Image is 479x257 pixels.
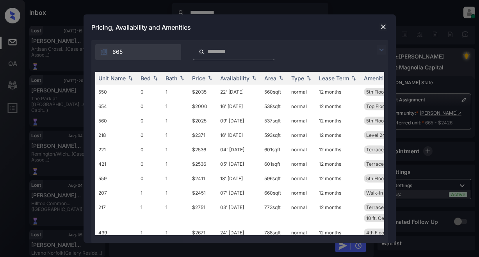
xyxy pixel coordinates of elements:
td: 601 sqft [261,157,288,171]
td: $2451 [189,186,217,200]
td: 218 [95,128,137,142]
td: 593 sqft [261,128,288,142]
td: 1 [162,85,189,99]
td: normal [288,186,316,200]
td: 12 months [316,171,361,186]
span: Walk-In Closet [366,190,398,196]
td: normal [288,99,316,113]
img: sorting [350,75,358,81]
td: 560 sqft [261,85,288,99]
td: 1 [162,200,189,225]
td: 538 sqft [261,99,288,113]
td: 1 [162,171,189,186]
td: 421 [95,157,137,171]
span: Terrace [366,204,384,210]
td: 1 [162,225,189,240]
td: 24' [DATE] [217,225,261,240]
td: 654 [95,99,137,113]
span: 665 [112,48,123,56]
td: 0 [137,142,162,157]
td: 0 [137,157,162,171]
td: 560 [95,113,137,128]
td: 1 [162,186,189,200]
td: 22' [DATE] [217,85,261,99]
td: 0 [137,128,162,142]
td: 12 months [316,200,361,225]
td: 0 [137,171,162,186]
td: 0 [137,99,162,113]
div: Amenities [364,75,390,82]
img: sorting [126,75,134,81]
td: 07' [DATE] [217,186,261,200]
img: sorting [250,75,258,81]
td: 1 [137,200,162,225]
td: 559 [95,171,137,186]
td: normal [288,225,316,240]
td: $2000 [189,99,217,113]
span: Level 24 [366,132,385,138]
td: 16' [DATE] [217,99,261,113]
td: 12 months [316,113,361,128]
td: 12 months [316,186,361,200]
td: 596 sqft [261,171,288,186]
td: 0 [137,113,162,128]
img: sorting [305,75,313,81]
td: $2371 [189,128,217,142]
td: normal [288,142,316,157]
div: Price [192,75,205,82]
img: icon-zuma [377,45,386,55]
td: $2536 [189,142,217,157]
img: sorting [277,75,285,81]
td: 660 sqft [261,186,288,200]
div: Bed [141,75,151,82]
div: Type [291,75,304,82]
td: normal [288,157,316,171]
td: 12 months [316,128,361,142]
td: 12 months [316,99,361,113]
td: 439 [95,225,137,240]
span: 5th Floor [366,118,386,124]
td: normal [288,113,316,128]
td: $2035 [189,85,217,99]
div: Availability [220,75,249,82]
td: $2411 [189,171,217,186]
img: sorting [206,75,214,81]
span: 5th Floor [366,89,386,95]
img: icon-zuma [199,48,205,55]
td: 217 [95,200,137,225]
td: $2025 [189,113,217,128]
div: Pricing, Availability and Amenities [84,14,396,40]
td: 05' [DATE] [217,157,261,171]
span: 10 ft. Ceilings [366,215,395,221]
div: Bath [166,75,177,82]
td: normal [288,200,316,225]
td: 12 months [316,157,361,171]
td: 1 [162,113,189,128]
td: 12 months [316,85,361,99]
div: Unit Name [98,75,126,82]
td: 1 [162,157,189,171]
div: Area [264,75,276,82]
td: 03' [DATE] [217,200,261,225]
td: normal [288,85,316,99]
td: 18' [DATE] [217,171,261,186]
img: icon-zuma [100,48,108,56]
img: sorting [151,75,159,81]
span: Terrace [366,161,384,167]
td: 207 [95,186,137,200]
td: 0 [137,85,162,99]
img: close [379,23,387,31]
td: 04' [DATE] [217,142,261,157]
td: $2671 [189,225,217,240]
span: Top Floor [366,103,387,109]
td: 1 [162,128,189,142]
td: 221 [95,142,137,157]
td: 12 months [316,142,361,157]
td: 1 [162,142,189,157]
td: 12 months [316,225,361,240]
span: 5th Floor [366,175,386,181]
td: 1 [137,225,162,240]
td: 788 sqft [261,225,288,240]
td: 537 sqft [261,113,288,128]
div: Lease Term [319,75,349,82]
